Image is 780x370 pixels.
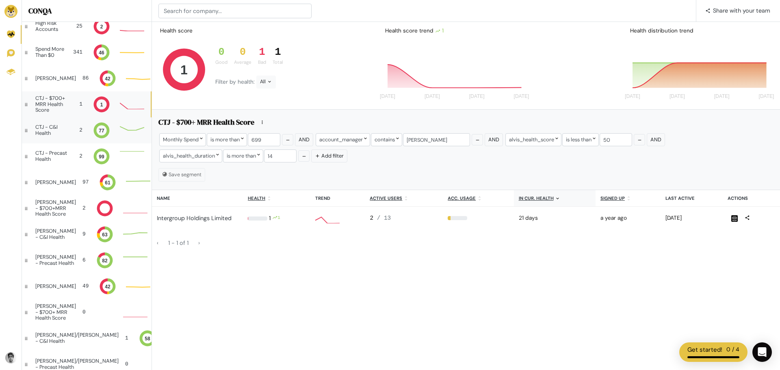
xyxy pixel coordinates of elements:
[35,199,76,217] div: [PERSON_NAME] - $700+MRR Health Score
[687,345,722,355] div: Get started!
[650,136,661,143] span: And
[234,46,251,58] div: 0
[485,133,503,146] button: And
[448,216,509,220] div: 15%
[22,169,152,195] a: [PERSON_NAME] 97 61
[35,358,119,370] div: [PERSON_NAME]/[PERSON_NAME] - Precast Health
[624,24,777,38] div: Health distribution trend
[600,214,656,222] div: 2024-05-15 01:20pm
[248,195,265,201] u: Health
[158,118,254,129] h5: CTJ - $700+ MRR Health Score
[35,332,119,344] div: [PERSON_NAME]/[PERSON_NAME] - C&I Health
[82,204,86,212] div: 2
[22,39,152,65] a: Spend More Than $0 341 46
[714,94,730,100] tspan: [DATE]
[665,214,718,222] div: 2025-09-29 01:42pm
[22,91,152,117] a: CTJ - $700+ MRR Health Score 1 1
[379,24,532,38] div: Health score trend
[158,168,205,181] button: Save segment
[152,190,243,207] th: Name
[647,133,665,146] button: And
[469,94,484,100] tspan: [DATE]
[752,342,772,362] div: Open Intercom Messenger
[380,94,395,100] tspan: [DATE]
[158,25,194,37] div: Health score
[82,308,86,316] div: 0
[277,214,280,223] div: 1
[215,78,256,85] span: Filter by health:
[28,6,145,15] h5: CONQA
[258,46,266,58] div: 1
[371,133,402,146] div: contains
[4,5,17,18] img: Brand
[234,59,251,66] div: Average
[82,74,89,82] div: 86
[519,214,591,222] div: 2025-09-22 12:00am
[76,100,82,108] div: 1
[35,95,70,113] div: CTJ - $700+ MRR Health Score
[223,149,263,162] div: is more than
[488,136,499,143] span: And
[258,59,266,66] div: Bad
[35,180,76,185] div: [PERSON_NAME]
[215,59,227,66] div: Good
[168,239,171,247] span: 1
[562,133,599,146] div: is less than
[74,22,82,30] div: 25
[669,94,685,100] tspan: [DATE]
[180,239,185,247] span: of
[35,228,76,240] div: [PERSON_NAME] - C&I Health
[316,133,370,146] div: account_manager
[22,143,152,169] a: CTJ - Precast Health 2 99
[435,27,444,35] div: 1
[125,360,128,368] div: 0
[35,303,76,321] div: [PERSON_NAME] - $700+ MRR Health Score
[35,254,76,266] div: [PERSON_NAME] - Precast Health
[5,352,17,364] img: Avatar
[22,325,152,351] a: [PERSON_NAME]/[PERSON_NAME] - C&I Health 1 58
[661,190,723,207] th: Last active
[73,48,82,56] div: 341
[22,247,152,273] a: [PERSON_NAME] - Precast Health 6 82
[370,195,402,201] u: Active users
[22,273,152,299] a: [PERSON_NAME] 49 42
[726,345,739,355] div: 0 / 4
[82,256,86,264] div: 6
[72,126,82,134] div: 2
[125,334,128,342] div: 1
[519,195,554,201] u: In cur. health
[625,94,640,100] tspan: [DATE]
[215,46,227,58] div: 0
[22,117,152,143] a: CTJ - C&I Health 2 77
[299,136,310,143] span: And
[273,46,283,58] div: 1
[198,239,200,247] span: ›
[448,195,476,201] u: Acc. Usage
[723,190,780,207] th: Actions
[159,149,222,162] div: alvis_health_duration
[310,190,365,207] th: Trend
[759,94,774,100] tspan: [DATE]
[171,239,175,247] span: -
[269,214,271,223] div: 1
[35,20,67,32] div: High Risk Accounts
[424,94,440,100] tspan: [DATE]
[22,195,152,221] a: [PERSON_NAME] - $700+MRR Health Score 2
[600,195,625,201] u: Signed up
[256,76,276,89] div: All
[22,65,152,91] a: [PERSON_NAME] 86 42
[35,283,76,289] div: [PERSON_NAME]
[207,133,247,146] div: is more than
[370,214,438,223] div: 2
[273,59,283,66] div: Total
[513,94,529,100] tspan: [DATE]
[295,133,313,146] button: And
[22,13,152,39] a: High Risk Accounts 25 2
[82,230,86,238] div: 9
[505,133,561,146] div: alvis_health_score
[159,133,206,146] div: Monthly Spend
[35,76,76,81] div: [PERSON_NAME]
[74,152,82,160] div: 2
[157,214,232,222] a: Intergroup Holdings Limited
[82,282,89,290] div: 49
